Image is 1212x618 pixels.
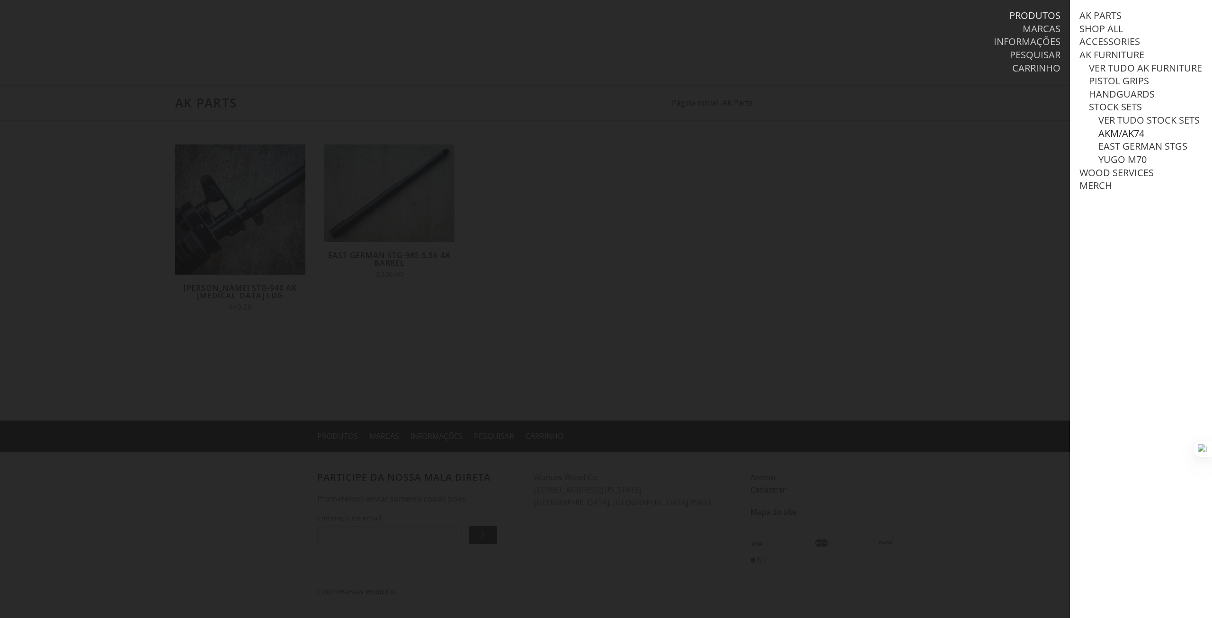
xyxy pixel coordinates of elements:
a: Produtos [1009,9,1060,22]
a: Carrinho [1012,62,1060,74]
a: Merch [1079,179,1112,192]
a: Ver tudo Stock Sets [1098,114,1200,126]
a: AK Parts [1079,9,1122,22]
a: Pesquisar [1010,49,1060,61]
a: Marcas [1023,23,1060,35]
a: Shop All [1079,23,1123,35]
a: Pistol Grips [1089,75,1149,87]
a: AKM/AK74 [1098,127,1144,140]
a: AK Furniture [1079,49,1144,61]
a: East German STGs [1098,140,1187,152]
a: Ver tudo AK Furniture [1089,62,1202,74]
a: Stock Sets [1089,101,1142,113]
a: Yugo M70 [1098,153,1147,166]
a: Handguards [1089,88,1155,100]
a: Accessories [1079,36,1140,48]
a: Wood Services [1079,167,1154,179]
a: Informações [994,36,1060,48]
